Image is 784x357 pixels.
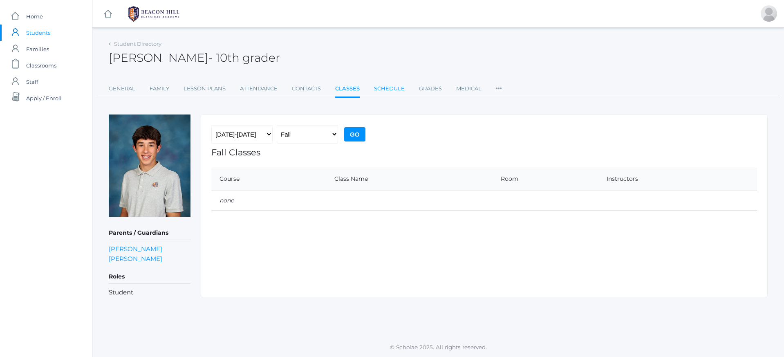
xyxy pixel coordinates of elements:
h2: [PERSON_NAME] [109,52,280,64]
span: - 10th grader [208,51,280,65]
input: Go [344,127,365,141]
span: Families [26,41,49,57]
th: Instructors [598,167,757,191]
a: [PERSON_NAME] [109,255,162,263]
a: Medical [456,81,482,97]
a: [PERSON_NAME] [109,245,162,253]
span: Home [26,8,43,25]
a: Contacts [292,81,321,97]
span: Staff [26,74,38,90]
span: Apply / Enroll [26,90,62,106]
img: Maximillian Benson [109,115,190,217]
p: © Scholae 2025. All rights reserved. [92,343,784,351]
h1: Fall Classes [211,148,757,157]
a: Schedule [374,81,405,97]
h5: Roles [109,270,190,284]
a: Family [150,81,169,97]
a: Classes [335,81,360,98]
li: Student [109,288,190,297]
th: Course [211,167,326,191]
a: Grades [419,81,442,97]
a: Student Directory [114,40,161,47]
em: none [220,197,234,204]
span: Classrooms [26,57,56,74]
h5: Parents / Guardians [109,226,190,240]
img: BHCALogos-05-308ed15e86a5a0abce9b8dd61676a3503ac9727e845dece92d48e8588c001991.png [123,4,184,24]
span: Students [26,25,50,41]
th: Class Name [326,167,493,191]
th: Room [493,167,598,191]
a: Attendance [240,81,278,97]
a: Lesson Plans [184,81,226,97]
div: Vanessa Benson [761,5,777,22]
a: General [109,81,135,97]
